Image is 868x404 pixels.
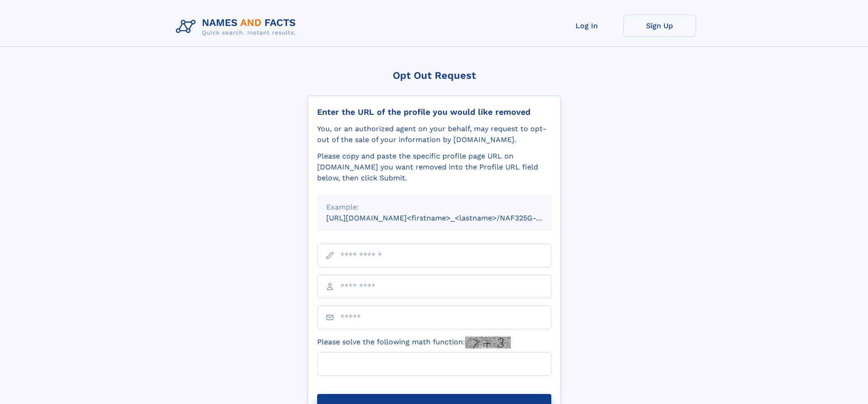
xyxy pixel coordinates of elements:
[317,123,551,145] div: You, or an authorized agent on your behalf, may request to opt-out of the sale of your informatio...
[326,214,569,222] small: [URL][DOMAIN_NAME]<firstname>_<lastname>/NAF325G-xxxxxxxx
[317,337,511,348] label: Please solve the following math function:
[317,151,551,184] div: Please copy and paste the specific profile page URL on [DOMAIN_NAME] you want removed into the Pr...
[317,107,551,117] div: Enter the URL of the profile you would like removed
[326,202,542,213] div: Example:
[308,70,561,81] div: Opt Out Request
[550,15,623,37] a: Log In
[623,15,696,37] a: Sign Up
[172,15,303,39] img: Logo Names and Facts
